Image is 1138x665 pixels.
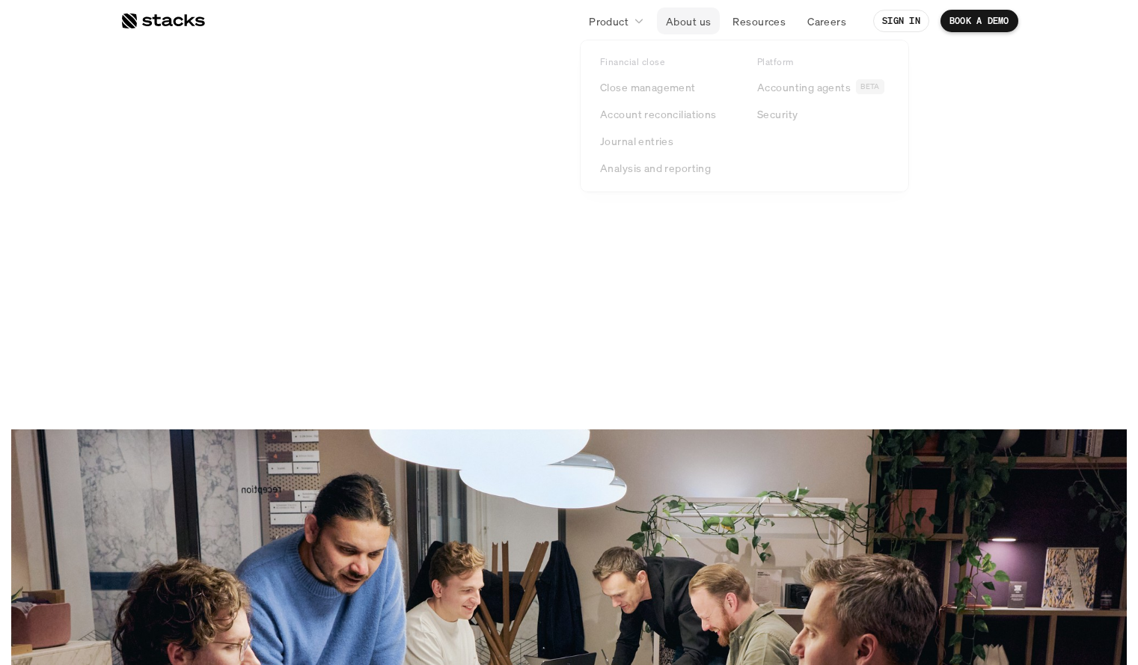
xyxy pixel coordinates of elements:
[940,10,1018,32] a: BOOK A DEMO
[807,13,846,29] p: Careers
[757,57,794,67] p: Platform
[757,106,798,122] p: Security
[748,73,898,100] a: Accounting agentsBETA
[591,100,741,127] a: Account reconciliations
[600,133,673,149] p: Journal entries
[873,10,929,32] a: SIGN IN
[589,13,628,29] p: Product
[724,7,795,34] a: Resources
[591,154,741,181] a: Analysis and reporting
[860,82,880,91] h2: BETA
[600,57,664,67] p: Financial close
[882,16,920,26] p: SIGN IN
[600,160,711,176] p: Analysis and reporting
[600,79,696,95] p: Close management
[949,16,1009,26] p: BOOK A DEMO
[591,73,741,100] a: Close management
[748,100,898,127] a: Security
[732,13,786,29] p: Resources
[512,367,620,388] p: SEE OPEN ROLES
[591,127,741,154] a: Journal entries
[666,13,711,29] p: About us
[316,120,822,254] h1: Let’s redefine finance, together.
[757,79,851,95] p: Accounting agents
[600,106,717,122] p: Account reconciliations
[493,359,645,396] a: SEE OPEN ROLES
[383,272,756,341] p: We’re on a mission to help reinvent the financial close. And we’re looking for curious and innova...
[657,7,720,34] a: About us
[798,7,855,34] a: Careers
